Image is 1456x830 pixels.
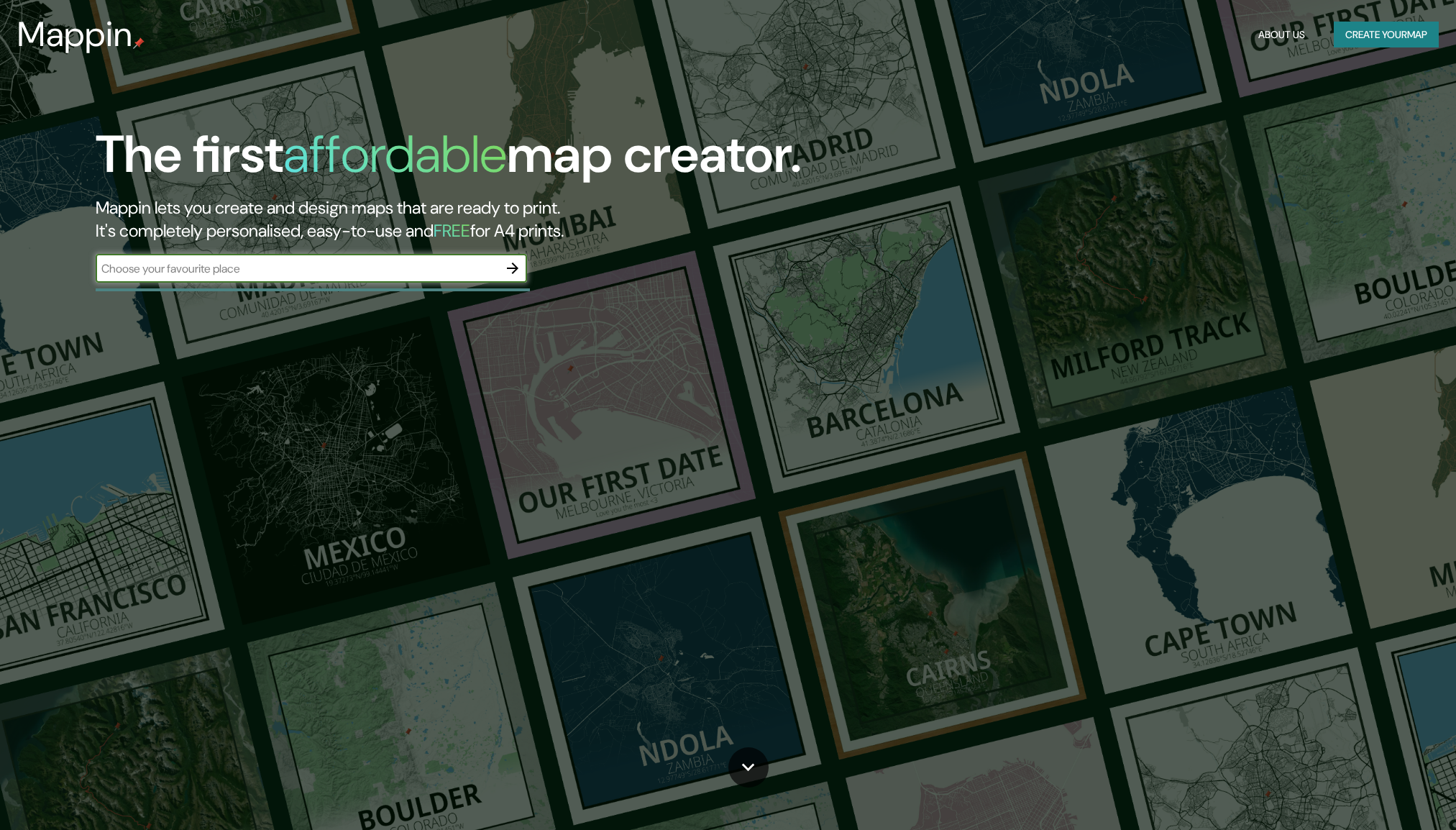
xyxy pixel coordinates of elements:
[434,219,470,242] h5: FREE
[96,124,802,196] h1: The first map creator.
[1334,22,1439,48] button: Create yourmap
[17,14,133,55] h3: Mappin
[1253,22,1311,48] button: About Us
[96,260,498,277] input: Choose your favourite place
[96,196,824,242] h2: Mappin lets you create and design maps that are ready to print. It's completely personalised, eas...
[133,37,145,49] img: mappin-pin
[283,121,507,188] h1: affordable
